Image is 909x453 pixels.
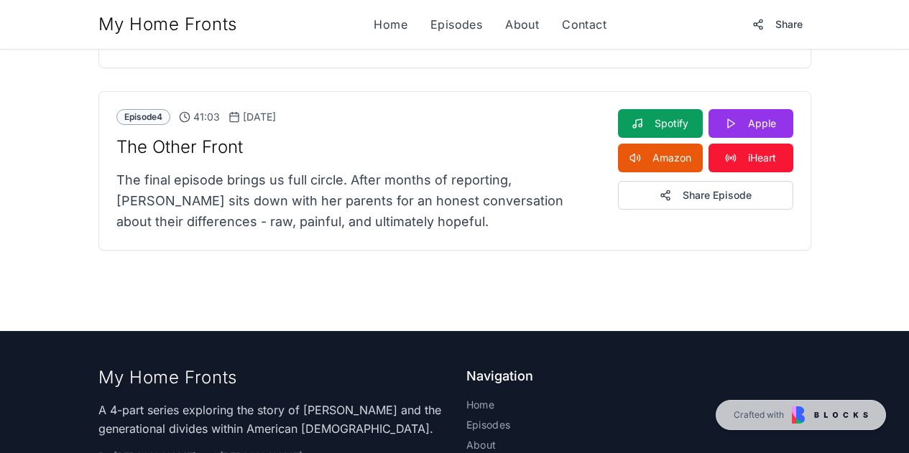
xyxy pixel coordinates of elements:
a: Crafted with [716,400,886,430]
a: Home [374,16,407,33]
p: The final episode brings us full circle. After months of reporting, [PERSON_NAME] sits down with ... [116,169,601,233]
a: About [466,438,811,452]
p: A 4-part series exploring the story of [PERSON_NAME] and the generational divides within American... [98,401,443,438]
h4: Navigation [466,366,811,386]
a: My Home Fronts [98,13,237,36]
span: Share [775,17,803,32]
button: Share [744,11,811,37]
img: Blocks [792,406,868,424]
a: iHeart [709,144,793,172]
a: About [505,16,539,33]
h3: The Other Front [116,136,601,158]
a: Episodes [466,418,811,432]
span: 41:03 [179,110,220,124]
a: Apple [709,109,793,138]
a: Episodes [430,16,482,33]
a: Home [466,398,811,412]
a: Contact [562,16,606,33]
a: Amazon [618,144,703,172]
div: Episode 4 [116,109,170,125]
span: [DATE] [229,110,276,124]
button: Share Episode [618,181,793,210]
div: My Home Fronts [98,366,443,389]
span: Crafted with [734,409,784,421]
a: Spotify [618,109,703,138]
